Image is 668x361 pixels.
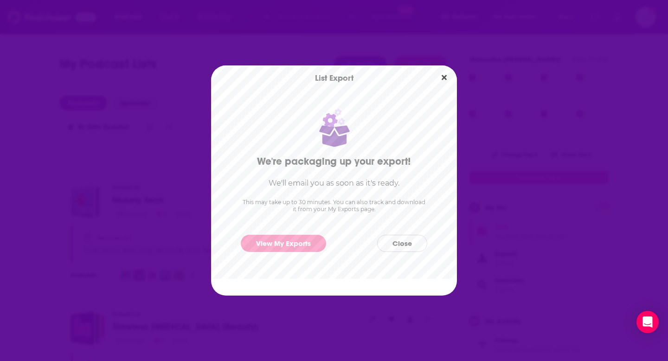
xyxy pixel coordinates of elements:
[377,235,427,252] button: Close
[438,72,450,84] button: Close
[269,179,399,187] h3: We'll email you as soon as it's ready.
[211,65,457,90] div: List Export
[319,107,350,148] img: Package with cogs
[241,235,326,252] a: View My Exports
[241,199,427,213] p: This may take up to 30 minutes. You can also track and download it from your My Exports page.
[257,155,411,168] h2: We're packaging up your export!
[636,311,659,333] div: Open Intercom Messenger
